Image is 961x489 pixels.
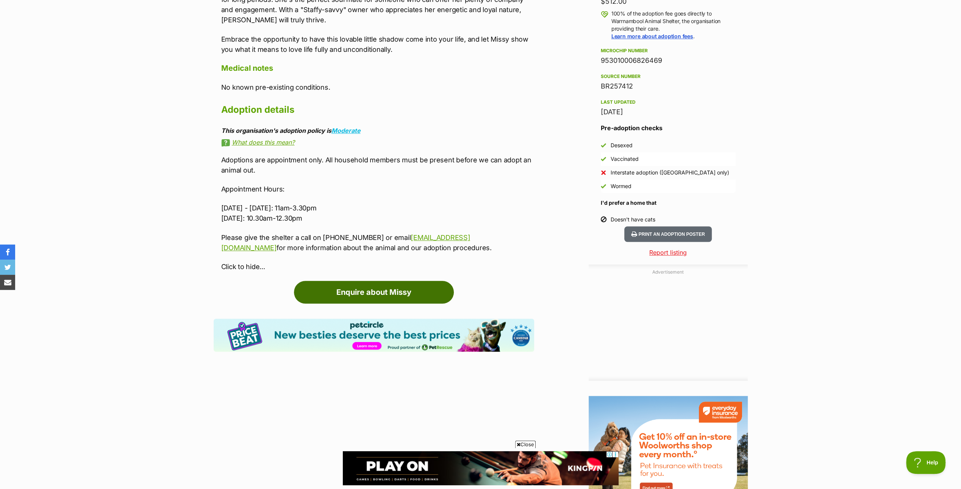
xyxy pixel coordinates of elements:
[601,81,736,92] div: BR257412
[221,63,534,73] h4: Medical notes
[601,184,606,189] img: Yes
[343,451,619,485] iframe: Advertisement
[601,143,606,148] img: Yes
[601,48,736,54] div: Microchip number
[221,34,534,55] p: Embrace the opportunity to have this lovable little shadow come into your life, and let Missy sho...
[589,265,748,381] div: Advertisement
[601,123,736,132] h3: Pre-adoption checks
[611,216,655,223] div: Doesn't have cats
[331,127,361,134] a: Moderate
[906,451,946,474] iframe: Help Scout Beacon - Open
[515,441,536,448] span: Close
[221,101,534,118] h2: Adoption details
[214,319,534,352] img: Pet Circle promo banner
[294,281,454,304] a: Enquire about Missy
[221,203,534,223] p: [DATE] - [DATE]: 11am-3.30pm [DATE]: 10.30am-12.30pm
[611,155,639,163] div: Vaccinated
[601,107,736,117] div: [DATE]
[221,234,470,252] a: [EMAIL_ADDRESS][DOMAIN_NAME]
[611,10,736,40] p: 100% of the adoption fee goes directly to Warrnambool Animal Shelter, the organisation providing ...
[601,99,736,105] div: Last updated
[611,182,631,190] div: Wormed
[601,199,736,207] h4: I'd prefer a home that
[221,155,534,175] p: Adoptions are appointment only. All household members must be present before we can adopt an anim...
[221,262,534,272] p: Click to hide...
[221,139,534,146] a: What does this mean?
[601,55,736,66] div: 953010006826469
[601,73,736,79] div: Source number
[221,232,534,253] p: Please give the shelter a call on [PHONE_NUMBER] or email for more information about the animal a...
[611,33,693,39] a: Learn more about adoption fees
[601,170,606,175] img: No
[611,142,633,149] div: Desexed
[589,248,748,257] a: Report listing
[624,226,711,242] button: Print an adoption poster
[221,184,534,194] p: Appointment Hours:
[221,127,534,134] div: This organisation's adoption policy is
[611,279,725,373] iframe: Advertisement
[601,156,606,162] img: Yes
[221,82,534,92] p: No known pre-existing conditions.
[611,169,729,176] div: Interstate adoption ([GEOGRAPHIC_DATA] only)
